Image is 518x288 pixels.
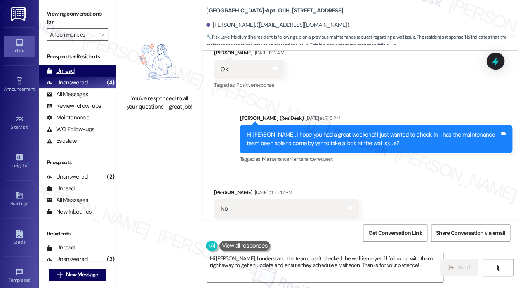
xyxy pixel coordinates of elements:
[27,162,28,167] span: •
[4,112,35,133] a: Site Visit •
[206,34,247,40] strong: 🔧 Risk Level: Medium
[125,33,193,91] img: empty-state
[47,102,101,110] div: Review follow-ups
[105,253,116,265] div: (2)
[363,224,427,242] button: Get Conversation Link
[440,259,478,276] button: Send
[214,49,284,60] div: [PERSON_NAME]
[4,265,35,286] a: Templates •
[47,137,77,145] div: Escalate
[49,269,106,281] button: New Message
[35,85,36,91] span: •
[47,79,88,87] div: Unanswered
[100,32,104,38] i: 
[50,28,96,41] input: All communities
[39,230,116,238] div: Residents
[457,263,469,272] span: Send
[206,21,349,29] div: [PERSON_NAME]. ([EMAIL_ADDRESS][DOMAIN_NAME])
[4,151,35,172] a: Insights •
[4,189,35,210] a: Buildings
[240,114,512,125] div: [PERSON_NAME] (ResiDesk)
[11,7,27,21] img: ResiDesk Logo
[214,79,284,91] div: Tagged as:
[47,114,89,122] div: Maintenance
[28,123,29,129] span: •
[207,253,443,282] textarea: Hi [PERSON_NAME], I understand the team hasn't checked the wall issue yet. I'll follow up with th...
[66,270,98,279] span: New Message
[246,131,500,148] div: Hi [PERSON_NAME], I hope you had a great weekend! I just wanted to check in—has the maintenance t...
[221,65,228,74] div: Ok
[39,53,116,61] div: Prospects + Residents
[214,219,359,230] div: Tagged as:
[47,208,92,216] div: New Inbounds
[289,156,332,162] span: Maintenance request
[47,244,75,252] div: Unread
[39,158,116,167] div: Prospects
[47,196,88,204] div: All Messages
[262,156,289,162] span: Maintenance ,
[47,8,108,28] label: Viewing conversations for
[431,224,510,242] button: Share Conversation via email
[105,171,116,183] div: (2)
[57,272,63,278] i: 
[206,7,343,15] b: [GEOGRAPHIC_DATA]: Apt. 011H, [STREET_ADDRESS]
[47,184,75,193] div: Unread
[30,276,31,282] span: •
[253,49,284,57] div: [DATE] 11:12 AM
[214,188,359,199] div: [PERSON_NAME]
[47,173,88,181] div: Unanswered
[495,265,501,271] i: 
[206,33,518,50] span: : The resident is following up on a previous maintenance request regarding a wall issue. The resi...
[253,188,292,197] div: [DATE] at 10:47 PM
[105,77,116,89] div: (4)
[125,95,193,111] div: You've responded to all your questions - great job!
[304,114,340,122] div: [DATE] at 7:15 PM
[47,125,94,133] div: WO Follow-ups
[4,227,35,248] a: Leads
[436,229,505,237] span: Share Conversation via email
[240,153,512,165] div: Tagged as:
[4,36,35,57] a: Inbox
[47,67,75,75] div: Unread
[448,265,454,271] i: 
[236,82,274,88] span: Positive response
[47,255,88,263] div: Unanswered
[221,205,228,213] div: No
[368,229,422,237] span: Get Conversation Link
[47,90,88,98] div: All Messages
